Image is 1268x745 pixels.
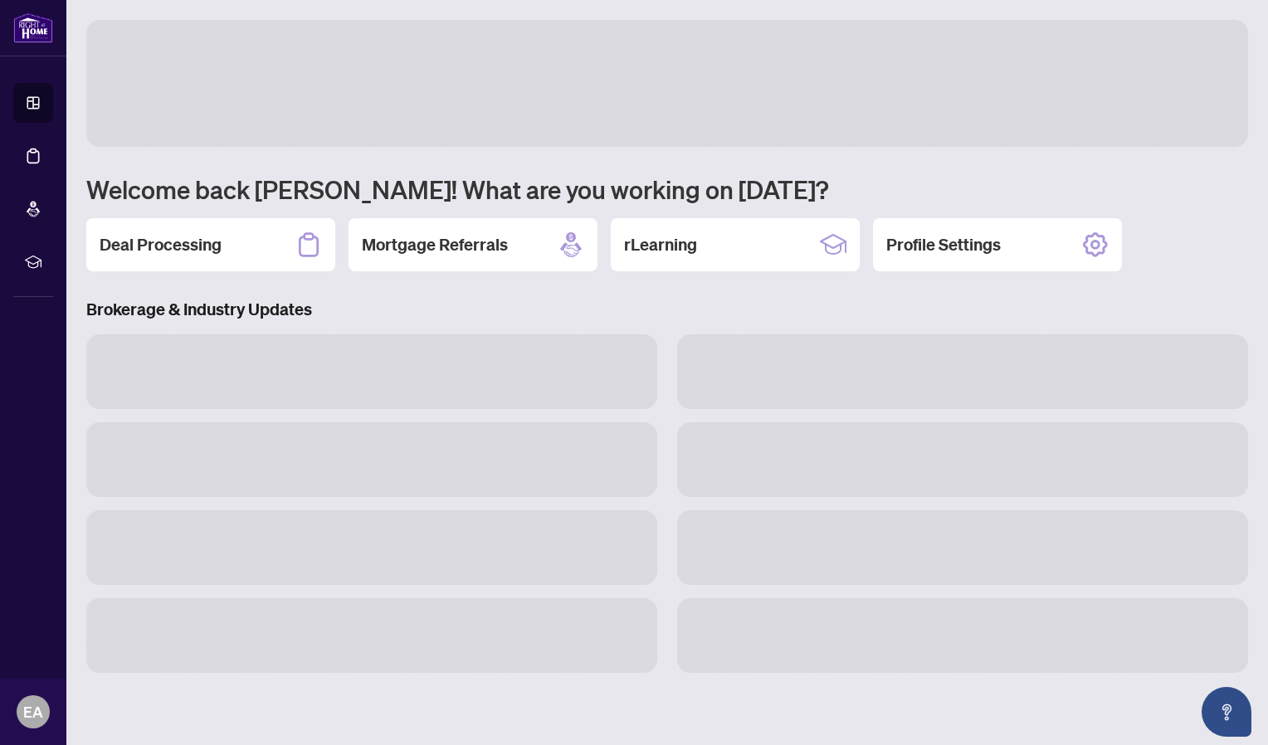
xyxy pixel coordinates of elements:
h2: Deal Processing [100,233,222,256]
h2: Profile Settings [886,233,1001,256]
img: logo [13,12,53,43]
h2: rLearning [624,233,697,256]
button: Open asap [1202,687,1251,737]
h1: Welcome back [PERSON_NAME]! What are you working on [DATE]? [86,173,1248,205]
h3: Brokerage & Industry Updates [86,298,1248,321]
h2: Mortgage Referrals [362,233,508,256]
span: EA [23,700,43,723]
